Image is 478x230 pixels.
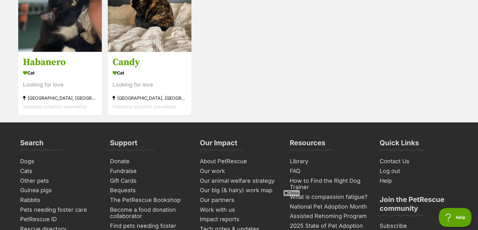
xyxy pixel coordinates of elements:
h3: Habanero [23,56,97,68]
h3: Resources [290,138,325,151]
a: Rabbits [18,195,101,205]
h3: Support [110,138,137,151]
a: Gift Cards [107,176,191,186]
a: How to Find the Right Dog Trainer [287,176,371,192]
a: Pets needing foster care [18,205,101,215]
a: Other pets [18,176,101,186]
a: Our animal welfare strategy [197,176,281,186]
a: Guinea pigs [18,185,101,195]
a: Help [377,176,461,186]
div: Cat [113,68,187,77]
a: What is compassion fatigue? [287,192,371,202]
a: PetRescue ID [18,214,101,224]
span: Close [283,190,300,196]
a: Log out [377,166,461,176]
div: [GEOGRAPHIC_DATA], [GEOGRAPHIC_DATA] [113,94,187,102]
h3: Join the PetRescue community [380,195,458,216]
a: Bequests [107,185,191,195]
h3: Our Impact [200,138,237,151]
h3: Search [20,138,44,151]
iframe: Advertisement [87,198,392,227]
a: Our big (& hairy) work map [197,185,281,195]
div: [GEOGRAPHIC_DATA], [GEOGRAPHIC_DATA] [23,94,97,102]
a: Library [287,156,371,166]
a: Contact Us [377,156,461,166]
h3: Candy [113,56,187,68]
a: Fundraise [107,166,191,176]
h3: Quick Links [380,138,419,151]
a: Our work [197,166,281,176]
span: Interstate adoption unavailable [113,104,176,109]
div: Looking for love [113,80,187,89]
a: The PetRescue Bookshop [107,195,191,205]
a: Habanero Cat Looking for love [GEOGRAPHIC_DATA], [GEOGRAPHIC_DATA] Interstate adoption unavailabl... [18,51,102,115]
a: Donate [107,156,191,166]
div: Looking for love [23,80,97,89]
span: Interstate adoption unavailable [23,104,87,109]
a: Cats [18,166,101,176]
a: Dogs [18,156,101,166]
iframe: Help Scout Beacon - Open [439,208,472,227]
div: Cat [23,68,97,77]
a: Our partners [197,195,281,205]
a: FAQ [287,166,371,176]
a: Candy Cat Looking for love [GEOGRAPHIC_DATA], [GEOGRAPHIC_DATA] Interstate adoption unavailable f... [108,51,191,115]
a: About PetRescue [197,156,281,166]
